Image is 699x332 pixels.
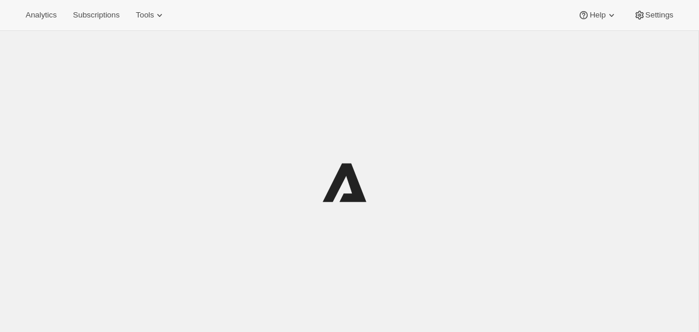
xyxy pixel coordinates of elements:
button: Subscriptions [66,7,126,23]
span: Help [589,10,605,20]
button: Analytics [19,7,63,23]
span: Settings [645,10,673,20]
span: Analytics [26,10,57,20]
span: Tools [136,10,154,20]
button: Tools [129,7,172,23]
button: Help [571,7,624,23]
button: Settings [627,7,680,23]
span: Subscriptions [73,10,119,20]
